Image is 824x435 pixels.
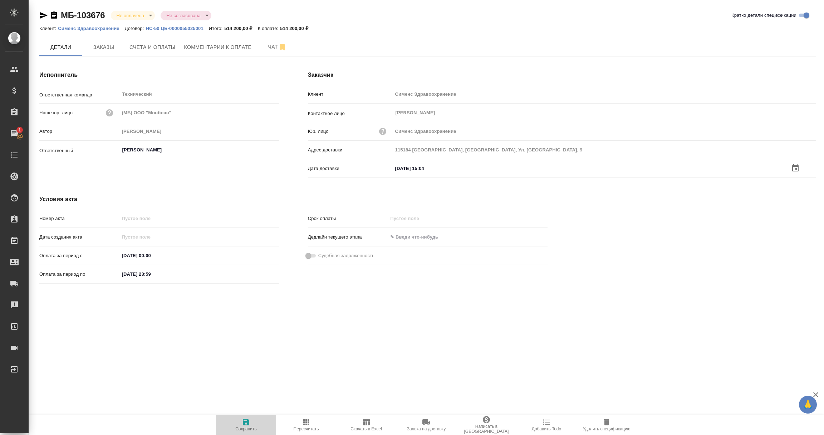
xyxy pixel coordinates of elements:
p: К оплате: [258,26,280,31]
p: 514 200,00 ₽ [224,26,257,31]
span: 🙏 [802,397,814,412]
p: Договор: [125,26,146,31]
a: Сименс Здравоохранение [58,25,125,31]
div: Не оплачена [161,11,211,20]
input: Пустое поле [388,213,450,224]
a: МБ-103676 [61,10,105,20]
input: Пустое поле [119,107,279,118]
p: Ответственная команда [39,91,119,99]
p: Оплата за период с [39,252,119,259]
input: Пустое поле [393,145,816,155]
p: Сименс Здравоохранение [58,26,125,31]
input: ✎ Введи что-нибудь [393,163,455,174]
span: Кратко детали спецификации [731,12,796,19]
p: Оплата за период по [39,271,119,278]
h4: Условия акта [39,195,548,204]
p: Дата создания акта [39,234,119,241]
p: HC-50 ЦБ-0000055025001 [146,26,209,31]
div: Не оплачена [111,11,155,20]
span: Комментарии к оплате [184,43,252,52]
input: ✎ Введи что-нибудь [388,232,450,242]
input: ✎ Введи что-нибудь [119,250,182,261]
p: Адрес доставки [308,146,393,154]
span: Судебная задолженность [318,252,374,259]
button: Скопировать ссылку для ЯМессенджера [39,11,48,20]
span: Чат [260,42,294,51]
h4: Исполнитель [39,71,279,79]
p: Клиент [308,91,393,98]
p: Срок оплаты [308,215,388,222]
input: Пустое поле [393,89,816,99]
p: Дата доставки [308,165,393,172]
button: Не оплачена [114,12,146,19]
a: HC-50 ЦБ-0000055025001 [146,25,209,31]
input: Пустое поле [119,126,279,136]
input: Пустое поле [119,213,279,224]
input: ✎ Введи что-нибудь [119,269,182,279]
button: 🙏 [799,396,817,414]
p: Автор [39,128,119,135]
p: 514 200,00 ₽ [280,26,313,31]
input: Пустое поле [119,232,182,242]
button: Не согласована [164,12,203,19]
span: Детали [44,43,78,52]
button: Open [275,149,277,151]
p: Наше юр. лицо [39,109,73,116]
h4: Заказчик [308,71,816,79]
span: Счета и оплаты [129,43,176,52]
svg: Отписаться [278,43,286,51]
span: Заказы [87,43,121,52]
p: Юр. лицо [308,128,329,135]
button: Скопировать ссылку [50,11,58,20]
p: Номер акта [39,215,119,222]
p: Клиент: [39,26,58,31]
p: Дедлайн текущего этапа [308,234,388,241]
span: 1 [14,126,25,134]
p: Ответственный [39,147,119,154]
input: Пустое поле [393,126,816,136]
p: Итого: [209,26,224,31]
p: Контактное лицо [308,110,393,117]
a: 1 [2,125,27,142]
